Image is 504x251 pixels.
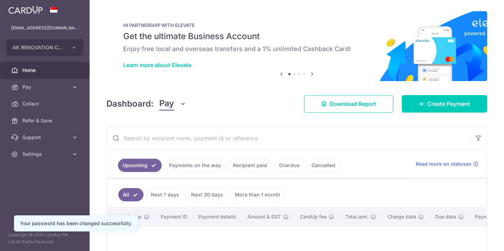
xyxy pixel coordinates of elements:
[300,213,327,220] span: CardUp fee
[127,213,142,220] span: Status
[155,208,193,226] th: Payment ID
[345,213,369,220] span: Total amt.
[22,151,69,158] span: Settings
[164,159,225,172] a: Payments on the way
[13,44,64,51] span: AK RENOVATION CONTRACTORS PTE. LTD.
[274,159,304,172] a: Overdue
[187,188,227,201] a: Next 30 days
[22,100,69,107] span: Collect
[304,95,393,113] a: Download Report
[123,62,191,69] a: Learn more about Elevate
[435,213,456,220] span: Due date
[307,159,340,172] a: Cancelled
[123,45,470,53] h6: Enjoy free local and overseas transfers and a 1% unlimited Cashback Card!
[106,11,487,81] img: Renovation banner
[107,127,470,149] input: Search by recipient name, payment id or reference
[159,97,174,110] span: Pay
[22,67,69,74] span: Home
[402,95,487,113] a: Create Payment
[123,22,470,28] p: IN PARTNERSHIP WITH ELEVATE
[6,39,83,56] button: AK RENOVATION CONTRACTORS PTE. LTD.
[11,24,78,31] p: [EMAIL_ADDRESS][DOMAIN_NAME]
[230,188,285,201] a: More than 1 month
[387,213,416,220] span: Charge date
[118,159,162,172] a: Upcoming
[118,188,143,201] a: All
[247,213,281,220] span: Amount & GST
[123,31,470,42] h5: Get the ultimate Business Account
[159,97,186,110] button: Pay
[416,160,471,167] span: Read more on statuses
[106,98,154,110] h4: Dashboard:
[22,84,69,91] span: Pay
[8,6,43,14] img: CardUp
[193,208,242,226] th: Payment details
[22,134,69,141] span: Support
[416,160,478,167] a: Read more on statuses
[330,100,376,108] span: Download Report
[228,159,272,172] a: Recipient paid
[427,100,470,108] span: Create Payment
[146,188,184,201] a: Next 7 days
[22,117,69,124] span: Refer & Save
[20,220,132,227] div: Your password has been changed successfully.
